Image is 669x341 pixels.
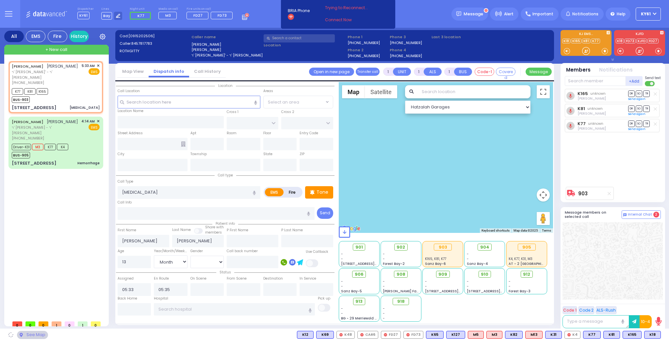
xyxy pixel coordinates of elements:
div: 903 [434,244,452,251]
span: EMS [89,124,100,130]
div: [MEDICAL_DATA] [70,105,100,110]
span: 2 [653,212,659,218]
div: K18 [644,331,661,339]
span: - [467,252,469,256]
span: - [467,279,469,284]
label: Caller: [120,41,189,46]
span: Phone 3 [390,34,430,40]
span: K81 [24,88,36,95]
span: - [383,279,385,284]
span: K77 [138,13,144,18]
label: Apt [190,131,196,136]
span: Sanz Bay-5 [341,289,362,294]
span: Lipa Klein [578,126,606,131]
a: Send again [628,112,645,116]
span: 901 [355,244,363,251]
label: Dispatcher [77,7,94,11]
span: Forest Bay-2 [383,261,405,266]
div: Year/Month/Week/Day [154,249,188,254]
img: red-radio-icon.svg [384,333,387,336]
span: K4, K77, K31, M3 [509,256,532,261]
div: BLS [426,331,444,339]
button: Covered [496,68,515,76]
span: Bay [101,12,112,20]
div: BLS [583,331,601,339]
span: [PHONE_NUMBER] [12,80,44,85]
label: Location Name [118,108,143,114]
span: 904 [480,244,489,251]
span: - [509,279,511,284]
span: - [383,252,385,256]
span: - [341,256,343,261]
span: Call type [215,173,236,178]
label: Room [227,131,237,136]
img: Logo [26,10,69,18]
a: [PERSON_NAME] [12,119,43,124]
span: Status [216,270,234,275]
a: K81 [578,106,585,111]
span: - [425,279,427,284]
div: - [383,306,419,311]
span: 0 [25,321,35,326]
label: [PHONE_NUMBER] [390,40,422,45]
img: red-radio-icon.svg [360,333,364,336]
div: BLS [505,331,523,339]
span: members [205,230,222,235]
img: Google [340,224,362,233]
div: BLS [446,331,465,339]
button: UNIT [393,68,411,76]
a: Dispatch info [149,68,189,74]
a: K81 [582,39,590,43]
span: M3 [165,13,171,18]
span: BRIA Phone [288,8,310,14]
div: K48 [336,331,355,339]
span: Berish Mertz [578,111,606,116]
span: Forest Bay-3 [509,289,530,294]
div: 905 [518,244,536,251]
label: Hospital [154,296,168,301]
a: K165 [571,39,581,43]
a: [PERSON_NAME] [12,64,43,69]
label: Call Type [118,179,133,184]
span: 909 [438,271,447,278]
span: 902 [397,244,405,251]
div: EMS [26,31,45,42]
div: See map [17,331,48,339]
button: Transfer call [356,68,380,76]
span: unknown [587,106,603,111]
label: Call back number [227,249,258,254]
span: 0 [91,321,101,326]
input: Search location [417,85,530,98]
span: BUS-905 [12,152,30,158]
button: Code 2 [578,306,595,314]
label: Last 3 location [432,34,491,40]
span: 912 [523,271,530,278]
label: Use Callback [306,249,328,254]
div: K69 [316,331,334,339]
span: [0915202506] [128,33,155,39]
span: KY61 [77,12,90,19]
button: Show street map [342,85,365,98]
span: AT - 2 [GEOGRAPHIC_DATA] [509,261,557,266]
div: M5 [468,331,484,339]
span: BUS-903 [12,96,30,103]
button: ALS [424,68,442,76]
div: BLS [623,331,642,339]
div: FD27 [381,331,401,339]
span: Notifications [572,11,598,17]
span: Driver-K31 [12,144,31,150]
span: - [467,284,469,289]
label: Pick up [318,296,330,301]
span: - [425,284,427,289]
span: 1 [78,321,88,326]
label: Call Info [118,200,132,205]
span: Sanz Bay-4 [467,261,488,266]
span: [PERSON_NAME] [47,119,78,124]
a: Send again [628,127,645,131]
div: [STREET_ADDRESS] [12,105,57,111]
span: FD73 [218,13,227,18]
span: [PERSON_NAME] [47,63,78,69]
a: K18 [562,39,570,43]
span: - [341,306,343,311]
span: 906 [355,271,364,278]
